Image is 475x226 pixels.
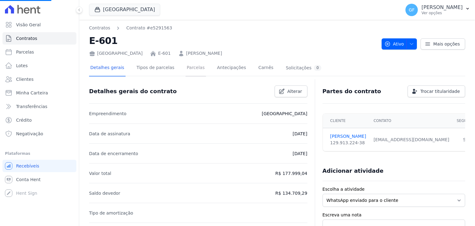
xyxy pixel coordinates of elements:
p: Saldo devedor [89,189,120,197]
a: Contrato #e5291563 [126,25,172,31]
a: [PERSON_NAME] [186,50,222,57]
a: Clientes [2,73,76,85]
p: Valor total [89,170,111,177]
p: R$ 134.709,29 [275,189,307,197]
a: Crédito [2,114,76,126]
a: Transferências [2,100,76,113]
a: Conta Hent [2,173,76,186]
a: Alterar [275,85,307,97]
h3: Detalhes gerais do contrato [89,88,177,95]
span: Negativação [16,131,43,137]
span: Conta Hent [16,176,41,183]
a: Contratos [2,32,76,45]
span: Parcelas [16,49,34,55]
a: Minha Carteira [2,87,76,99]
div: [GEOGRAPHIC_DATA] [89,50,143,57]
p: Tipo de amortização [89,209,133,217]
span: GF [409,8,415,12]
a: Contratos [89,25,110,31]
th: Cliente [323,114,370,128]
a: Antecipações [216,60,247,76]
span: Lotes [16,63,28,69]
button: Ativo [382,38,417,50]
label: Escolha a atividade [323,186,465,193]
nav: Breadcrumb [89,25,377,31]
span: Ativo [384,38,404,50]
a: Detalhes gerais [89,60,126,76]
a: [PERSON_NAME] [330,133,366,140]
p: Data de encerramento [89,150,138,157]
p: [GEOGRAPHIC_DATA] [262,110,307,117]
a: Parcelas [186,60,206,76]
a: Solicitações0 [285,60,323,76]
button: GF [PERSON_NAME] Ver opções [400,1,475,19]
span: Alterar [287,88,302,94]
h2: E-601 [89,34,377,48]
p: [PERSON_NAME] [422,4,463,11]
a: Mais opções [421,38,465,50]
p: Ver opções [422,11,463,15]
button: [GEOGRAPHIC_DATA] [89,4,160,15]
p: Empreendimento [89,110,126,117]
a: Recebíveis [2,160,76,172]
div: Solicitações [286,65,321,71]
span: Contratos [16,35,37,41]
h3: Partes do contrato [323,88,381,95]
a: Visão Geral [2,19,76,31]
p: [DATE] [293,150,307,157]
span: Clientes [16,76,33,82]
a: E-601 [158,50,171,57]
nav: Breadcrumb [89,25,172,31]
label: Escreva uma nota [323,212,465,218]
th: Contato [370,114,453,128]
p: Data de assinatura [89,130,130,137]
h3: Adicionar atividade [323,167,383,175]
span: Mais opções [433,41,460,47]
div: [EMAIL_ADDRESS][DOMAIN_NAME] [374,137,449,143]
div: 0 [314,65,321,71]
a: Trocar titularidade [408,85,465,97]
a: Negativação [2,128,76,140]
span: Trocar titularidade [420,88,460,94]
a: Carnês [257,60,275,76]
span: Transferências [16,103,47,110]
div: 129.913.224-38 [330,140,366,146]
p: [DATE] [293,130,307,137]
a: Tipos de parcelas [135,60,176,76]
p: R$ 177.999,04 [275,170,307,177]
a: Lotes [2,59,76,72]
a: Parcelas [2,46,76,58]
span: Recebíveis [16,163,39,169]
div: Plataformas [5,150,74,157]
span: Visão Geral [16,22,41,28]
span: Minha Carteira [16,90,48,96]
span: Crédito [16,117,32,123]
